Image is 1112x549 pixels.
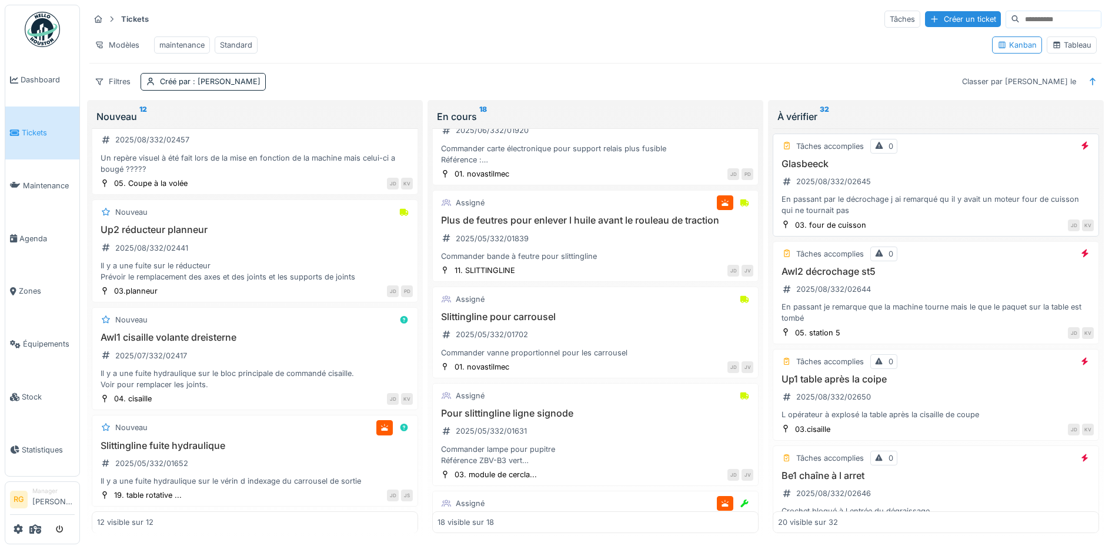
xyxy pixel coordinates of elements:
[742,361,753,373] div: JV
[456,125,529,136] div: 2025/06/332/01920
[778,505,1094,517] div: Crochet bloqué à l entrée du dégraissage
[97,517,153,528] div: 12 visible sur 12
[727,265,739,277] div: JD
[889,248,893,259] div: 0
[115,350,187,361] div: 2025/07/332/02417
[139,109,147,124] sup: 12
[438,143,753,165] div: Commander carte électronique pour support relais plus fusible Référence : Carte SM322 32DO DC24V ...
[1068,327,1080,339] div: JD
[5,212,79,265] a: Agenda
[455,265,515,276] div: 11. SLITTINGLINE
[1068,424,1080,435] div: JD
[5,54,79,107] a: Dashboard
[5,318,79,371] a: Équipements
[778,470,1094,481] h3: Be1 chaîne à l arret
[1052,39,1091,51] div: Tableau
[5,159,79,212] a: Maintenance
[97,152,413,175] div: Un repère visuel à été fait lors de la mise en fonction de la machine mais celui-ci a bougé ?????
[438,215,753,226] h3: Plus de feutres pour enlever l huile avant le rouleau de traction
[778,301,1094,324] div: En passant je remarque que la machine tourne mais le que le paquet sur la table est tombé
[159,39,205,51] div: maintenance
[456,390,485,401] div: Assigné
[438,251,753,262] div: Commander bande à feutre pour slittingline
[115,458,188,469] div: 2025/05/332/01652
[456,294,485,305] div: Assigné
[97,332,413,343] h3: Awl1 cisaille volante dreisterne
[796,141,864,152] div: Tâches accomplies
[5,107,79,159] a: Tickets
[778,517,838,528] div: 20 visible sur 32
[32,487,75,512] li: [PERSON_NAME]
[10,487,75,515] a: RG Manager[PERSON_NAME]
[1082,327,1094,339] div: KV
[438,311,753,322] h3: Slittingline pour carrousel
[19,233,75,244] span: Agenda
[455,469,537,480] div: 03. module de cercla...
[387,285,399,297] div: JD
[884,11,920,28] div: Tâches
[438,347,753,358] div: Commander vanne proportionnel pour les carrousel
[32,487,75,495] div: Manager
[796,488,871,499] div: 2025/08/332/02646
[795,327,840,338] div: 05. station 5
[22,127,75,138] span: Tickets
[191,77,261,86] span: : [PERSON_NAME]
[777,109,1094,124] div: À vérifier
[1082,424,1094,435] div: KV
[115,422,148,433] div: Nouveau
[115,207,148,218] div: Nouveau
[97,260,413,282] div: Il y a une fuite sur le réducteur Prévoir le remplacement des axes et des joints et les supports ...
[456,425,527,437] div: 2025/05/332/01631
[1068,219,1080,231] div: JD
[455,361,509,372] div: 01. novastilmec
[796,248,864,259] div: Tâches accomplies
[479,109,487,124] sup: 18
[456,197,485,208] div: Assigné
[114,393,152,404] div: 04. cisaille
[5,423,79,476] a: Statistiques
[925,11,1001,27] div: Créer un ticket
[438,444,753,466] div: Commander lampe pour pupitre Référence ZBV-B3 vert Plus rien en stock
[778,194,1094,216] div: En passant par le décrochage j ai remarqué qu il y avait un moteur four de cuisson qui ne tournai...
[19,285,75,297] span: Zones
[455,168,509,179] div: 01. novastilmec
[456,329,528,340] div: 2025/05/332/01702
[115,242,188,254] div: 2025/08/332/02441
[401,393,413,405] div: KV
[401,490,413,501] div: JS
[796,391,871,402] div: 2025/08/332/02650
[10,491,28,508] li: RG
[957,73,1081,90] div: Classer par [PERSON_NAME] le
[889,356,893,367] div: 0
[796,176,871,187] div: 2025/08/332/02645
[742,265,753,277] div: JV
[1082,219,1094,231] div: KV
[116,14,153,25] strong: Tickets
[220,39,252,51] div: Standard
[114,178,188,189] div: 05. Coupe à la volée
[114,285,158,297] div: 03.planneur
[97,224,413,235] h3: Up2 réducteur planneur
[795,424,830,435] div: 03.cisaille
[97,368,413,390] div: Il y a une fuite hydraulique sur le bloc principale de commandé cisaille. Voir pour remplacer les...
[160,76,261,87] div: Créé par
[89,73,136,90] div: Filtres
[23,180,75,191] span: Maintenance
[22,444,75,455] span: Statistiques
[401,178,413,189] div: KV
[796,452,864,464] div: Tâches accomplies
[23,338,75,350] span: Équipements
[21,74,75,85] span: Dashboard
[778,158,1094,169] h3: Glasbeeck
[997,39,1037,51] div: Kanban
[889,141,893,152] div: 0
[115,134,189,145] div: 2025/08/332/02457
[796,356,864,367] div: Tâches accomplies
[97,475,413,487] div: Il y a une fuite hydraulique sur le vérin d indexage du carrousel de sortie
[97,440,413,451] h3: Slittingline fuite hydraulique
[437,109,754,124] div: En cours
[796,284,871,295] div: 2025/08/332/02644
[778,266,1094,277] h3: Awl2 décrochage st5
[96,109,413,124] div: Nouveau
[727,469,739,481] div: JD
